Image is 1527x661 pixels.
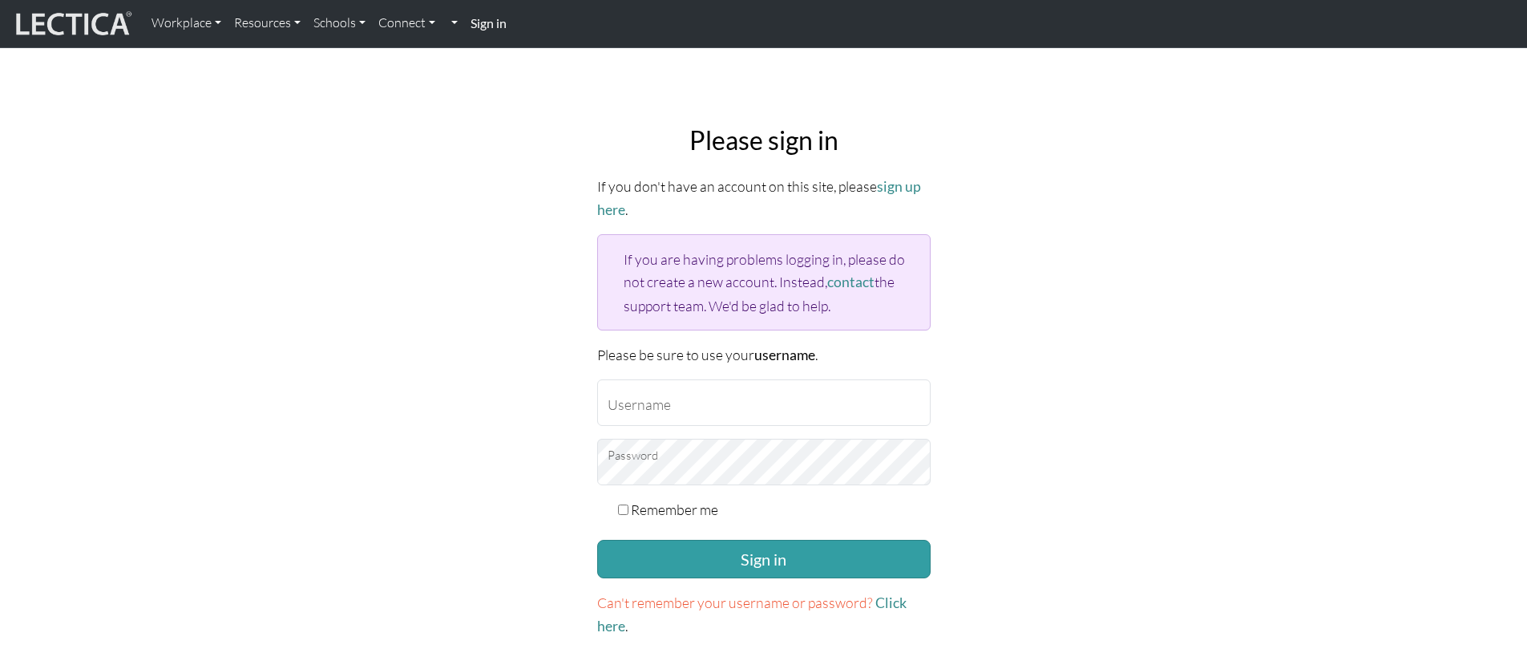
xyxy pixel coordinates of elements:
label: Remember me [631,498,718,521]
a: Resources [228,6,307,40]
span: Can't remember your username or password? [597,594,873,611]
button: Sign in [597,540,931,578]
p: . [597,591,931,638]
div: If you are having problems logging in, please do not create a new account. Instead, the support t... [597,234,931,330]
input: Username [597,379,931,426]
p: If you don't have an account on this site, please . [597,175,931,221]
a: Sign in [464,6,513,41]
a: Schools [307,6,372,40]
strong: username [754,347,815,363]
a: Workplace [145,6,228,40]
img: lecticalive [12,9,132,39]
a: Connect [372,6,442,40]
h2: Please sign in [597,125,931,156]
strong: Sign in [471,15,507,30]
a: contact [827,274,875,290]
p: Please be sure to use your . [597,343,931,367]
